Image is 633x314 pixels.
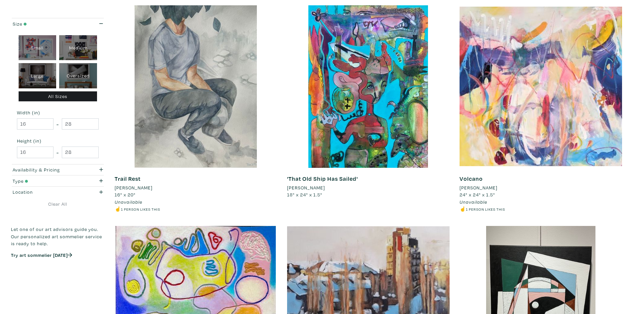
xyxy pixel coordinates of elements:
[287,191,322,198] span: 18" x 24" x 1.5"
[17,110,99,115] small: Width (in)
[115,199,142,205] span: Unavailable
[115,191,136,198] span: 16" x 20"
[460,184,497,191] li: [PERSON_NAME]
[13,177,78,185] div: Type
[460,175,483,182] a: Volcano
[59,63,97,88] div: Oversized
[59,35,97,60] div: Medium
[11,252,72,258] a: Try art sommelier [DATE]
[13,166,78,173] div: Availability & Pricing
[13,20,78,28] div: Size
[287,175,358,182] a: 'That Old Ship Has Sailed'
[11,187,105,198] button: Location
[11,265,105,279] iframe: Customer reviews powered by Trustpilot
[19,35,56,60] div: Small
[11,175,105,186] button: Type
[56,120,59,129] span: -
[56,148,59,157] span: -
[115,205,277,213] li: ☝️
[17,139,99,143] small: Height (in)
[13,188,78,196] div: Location
[19,63,56,88] div: Large
[11,18,105,29] button: Size
[115,184,277,191] a: [PERSON_NAME]
[460,191,495,198] span: 24" x 24" x 1.5"
[466,207,505,212] small: 1 person likes this
[19,91,97,102] div: All Sizes
[460,199,487,205] span: Unavailable
[121,207,160,212] small: 1 person likes this
[115,175,141,182] a: Trail Rest
[11,226,105,247] p: Let one of our art advisors guide you. Our personalized art sommelier service is ready to help.
[287,184,450,191] a: [PERSON_NAME]
[115,184,153,191] li: [PERSON_NAME]
[11,200,105,208] a: Clear All
[460,205,622,213] li: ☝️
[460,184,622,191] a: [PERSON_NAME]
[287,184,325,191] li: [PERSON_NAME]
[11,164,105,175] button: Availability & Pricing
